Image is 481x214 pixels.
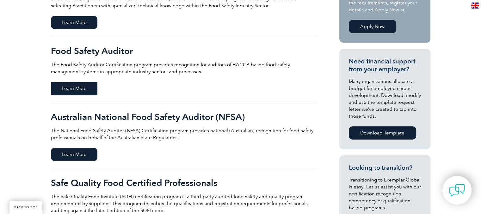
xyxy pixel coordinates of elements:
[9,201,42,214] a: BACK TO TOP
[349,57,421,73] h3: Need financial support from your employer?
[449,182,465,198] img: contact-chat.png
[51,193,317,214] p: The Safe Quality Food Institute (SQFI) certification program is a third-party audited food safety...
[349,176,421,211] p: Transitioning to Exemplar Global is easy! Let us assist you with our certification recognition, c...
[51,112,317,122] h2: Australian National Food Safety Auditor (NFSA)
[51,82,97,95] span: Learn More
[349,126,416,140] a: Download Template
[471,3,479,9] img: en
[349,20,396,33] a: Apply Now
[51,148,97,161] span: Learn More
[51,16,97,29] span: Learn More
[349,78,421,120] p: Many organizations allocate a budget for employee career development. Download, modify and use th...
[51,103,317,169] a: Australian National Food Safety Auditor (NFSA) The National Food Safety Auditor (NFSA) Certificat...
[349,164,421,172] h3: Looking to transition?
[51,37,317,103] a: Food Safety Auditor The Food Safety Auditor Certification program provides recognition for audito...
[51,46,317,56] h2: Food Safety Auditor
[51,178,317,188] h2: Safe Quality Food Certified Professionals
[51,127,317,141] p: The National Food Safety Auditor (NFSA) Certification program provides national (Australian) reco...
[51,61,317,75] p: The Food Safety Auditor Certification program provides recognition for auditors of HACCP-based fo...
